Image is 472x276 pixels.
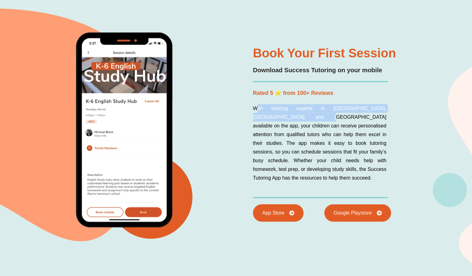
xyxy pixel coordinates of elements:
[253,65,445,75] h2: Download Success Tutoring on your mobile
[253,204,303,222] a: App Store
[334,211,372,216] span: Google Playstore
[253,88,445,98] h2: Rated 5 ⭐ from 100+ Reviews
[253,104,386,182] p: With tutoring experts in [GEOGRAPHIC_DATA], [GEOGRAPHIC_DATA] and [GEOGRAPHIC_DATA] available on ...
[369,206,472,276] iframe: Chat Widget
[253,47,445,59] h2: Book Your First Session
[262,211,284,216] span: App Store
[324,204,391,222] a: Google Playstore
